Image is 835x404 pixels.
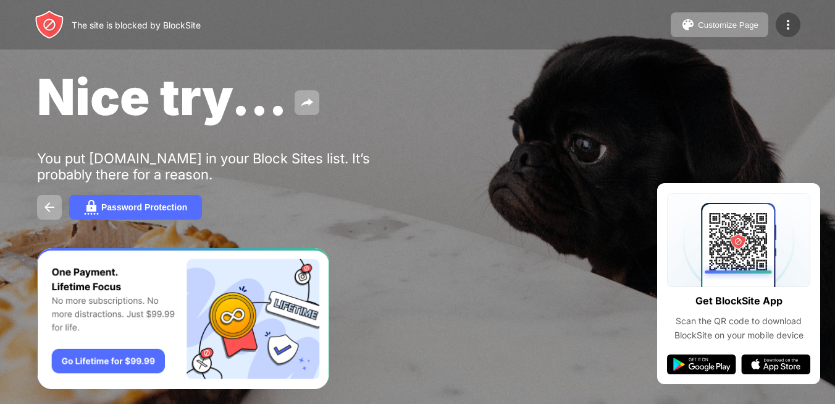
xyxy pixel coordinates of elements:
[698,20,758,30] div: Customize Page
[69,195,202,220] button: Password Protection
[37,67,287,127] span: Nice try...
[37,248,329,390] iframe: Banner
[35,10,64,40] img: header-logo.svg
[695,292,783,310] div: Get BlockSite App
[667,355,736,374] img: google-play.svg
[781,17,795,32] img: menu-icon.svg
[37,150,419,183] div: You put [DOMAIN_NAME] in your Block Sites list. It’s probably there for a reason.
[741,355,810,374] img: app-store.svg
[42,200,57,215] img: back.svg
[667,314,810,342] div: Scan the QR code to download BlockSite on your mobile device
[300,95,314,110] img: share.svg
[84,200,99,215] img: password.svg
[101,202,187,212] div: Password Protection
[671,12,768,37] button: Customize Page
[681,17,695,32] img: pallet.svg
[72,20,201,30] div: The site is blocked by BlockSite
